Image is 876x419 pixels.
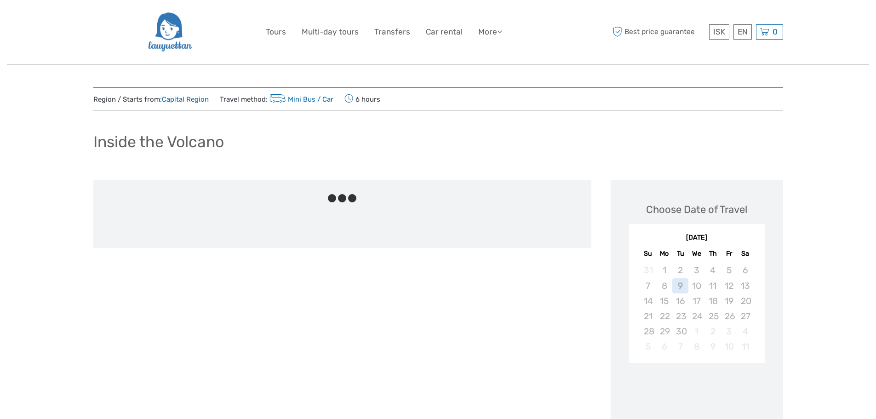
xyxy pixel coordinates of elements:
div: Sa [737,247,753,260]
div: Not available Saturday, October 4th, 2025 [737,324,753,339]
a: Capital Region [162,95,209,103]
div: Not available Thursday, September 11th, 2025 [705,278,721,293]
div: Not available Tuesday, September 2nd, 2025 [672,263,688,278]
span: Travel method: [220,92,334,105]
img: 2954-36deae89-f5b4-4889-ab42-60a468582106_logo_big.png [147,7,192,57]
div: Not available Friday, October 10th, 2025 [721,339,737,354]
div: Not available Sunday, October 5th, 2025 [640,339,656,354]
div: Not available Sunday, September 21st, 2025 [640,309,656,324]
div: Not available Friday, September 26th, 2025 [721,309,737,324]
div: Not available Wednesday, October 8th, 2025 [688,339,704,354]
span: 6 hours [344,92,380,105]
div: Not available Monday, September 8th, 2025 [656,278,672,293]
div: Not available Saturday, September 6th, 2025 [737,263,753,278]
div: Not available Wednesday, September 10th, 2025 [688,278,704,293]
a: Transfers [374,25,410,39]
div: Not available Saturday, September 27th, 2025 [737,309,753,324]
a: More [478,25,502,39]
div: Not available Tuesday, September 30th, 2025 [672,324,688,339]
div: Not available Tuesday, October 7th, 2025 [672,339,688,354]
span: ISK [713,27,725,36]
a: Tours [266,25,286,39]
div: We [688,247,704,260]
div: Not available Tuesday, September 16th, 2025 [672,293,688,309]
div: Not available Wednesday, September 24th, 2025 [688,309,704,324]
a: Multi-day tours [302,25,359,39]
div: Su [640,247,656,260]
div: Not available Saturday, September 20th, 2025 [737,293,753,309]
div: Not available Monday, September 1st, 2025 [656,263,672,278]
div: Not available Monday, October 6th, 2025 [656,339,672,354]
div: Not available Thursday, October 2nd, 2025 [705,324,721,339]
div: Not available Monday, September 22nd, 2025 [656,309,672,324]
div: Not available Thursday, October 9th, 2025 [705,339,721,354]
a: Mini Bus / Car [268,95,334,103]
div: Th [705,247,721,260]
div: Not available Tuesday, September 23rd, 2025 [672,309,688,324]
div: Tu [672,247,688,260]
div: Not available Saturday, September 13th, 2025 [737,278,753,293]
h1: Inside the Volcano [93,132,224,151]
div: Not available Friday, September 12th, 2025 [721,278,737,293]
div: Not available Friday, September 19th, 2025 [721,293,737,309]
div: Not available Wednesday, September 17th, 2025 [688,293,704,309]
div: EN [733,24,752,40]
div: Not available Monday, September 29th, 2025 [656,324,672,339]
div: Not available Thursday, September 25th, 2025 [705,309,721,324]
div: Fr [721,247,737,260]
div: [DATE] [629,233,765,243]
div: Not available Sunday, September 7th, 2025 [640,278,656,293]
a: Car rental [426,25,463,39]
div: Not available Sunday, August 31st, 2025 [640,263,656,278]
div: Loading... [694,387,700,393]
div: Choose Date of Travel [646,202,747,217]
div: month 2025-09 [632,263,761,354]
div: Not available Friday, October 3rd, 2025 [721,324,737,339]
div: Not available Sunday, September 28th, 2025 [640,324,656,339]
div: Not available Monday, September 15th, 2025 [656,293,672,309]
div: Not available Tuesday, September 9th, 2025 [672,278,688,293]
div: Not available Saturday, October 11th, 2025 [737,339,753,354]
div: Not available Friday, September 5th, 2025 [721,263,737,278]
div: Mo [656,247,672,260]
span: 0 [771,27,779,36]
div: Not available Sunday, September 14th, 2025 [640,293,656,309]
div: Not available Thursday, September 4th, 2025 [705,263,721,278]
div: Not available Thursday, September 18th, 2025 [705,293,721,309]
span: Best price guarantee [611,24,707,40]
div: Not available Wednesday, September 3rd, 2025 [688,263,704,278]
span: Region / Starts from: [93,95,209,104]
div: Not available Wednesday, October 1st, 2025 [688,324,704,339]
